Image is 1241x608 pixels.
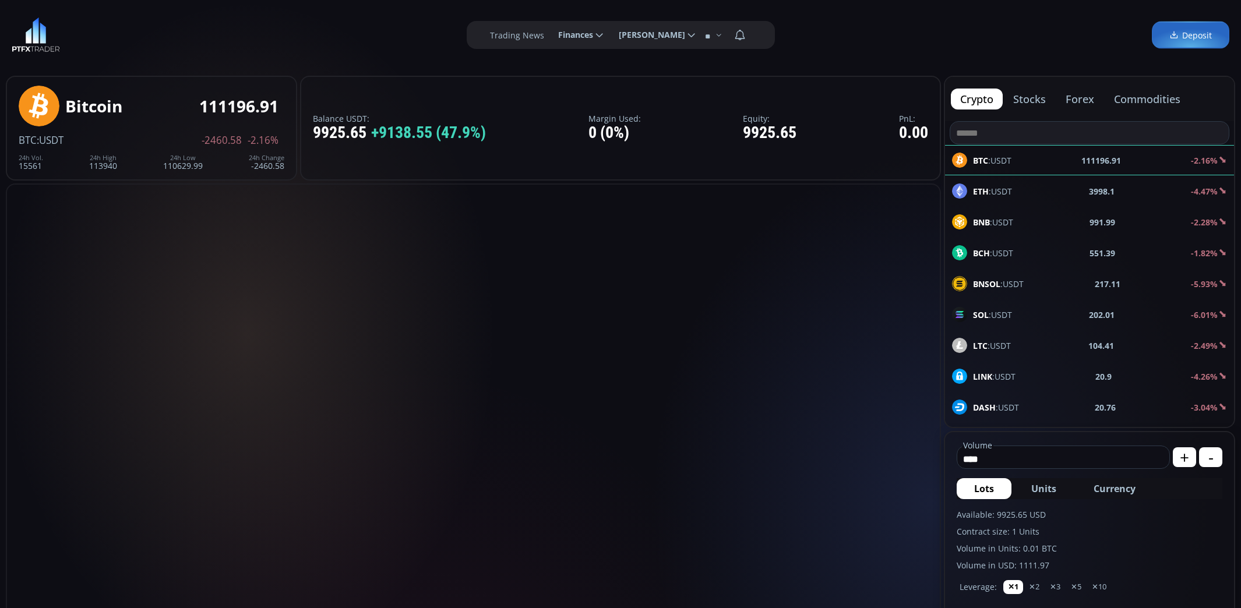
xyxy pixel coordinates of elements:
[1076,478,1153,499] button: Currency
[1066,580,1086,594] button: ✕5
[1087,580,1111,594] button: ✕10
[957,508,1222,521] label: Available: 9925.65 USD
[202,135,242,146] span: -2460.58
[899,124,928,142] div: 0.00
[313,114,486,123] label: Balance USDT:
[899,114,928,123] label: PnL:
[1089,309,1115,321] b: 202.01
[1191,217,1218,228] b: -2.28%
[973,340,988,351] b: LTC
[163,154,203,161] div: 24h Low
[1191,309,1218,320] b: -6.01%
[743,124,796,142] div: 9925.65
[550,23,593,47] span: Finances
[1014,478,1074,499] button: Units
[1095,278,1120,290] b: 217.11
[974,482,994,496] span: Lots
[1090,216,1115,228] b: 991.99
[957,525,1222,538] label: Contract size: 1 Units
[490,29,544,41] label: Trading News
[1152,22,1229,49] a: Deposit
[957,559,1222,571] label: Volume in USD: 1111.97
[19,133,37,147] span: BTC
[248,135,278,146] span: -2.16%
[1199,447,1222,467] button: -
[1004,89,1055,109] button: stocks
[249,154,284,170] div: -2460.58
[1191,278,1218,289] b: -5.93%
[1089,185,1115,197] b: 3998.1
[973,402,996,413] b: DASH
[973,248,990,259] b: BCH
[1088,340,1114,352] b: 104.41
[1095,401,1116,413] b: 20.76
[1094,482,1136,496] span: Currency
[1105,89,1190,109] button: commodities
[199,97,278,115] div: 111196.91
[973,309,989,320] b: SOL
[588,114,641,123] label: Margin Used:
[1056,89,1103,109] button: forex
[1003,580,1023,594] button: ✕1
[1191,371,1218,382] b: -4.26%
[951,89,1003,109] button: crypto
[37,133,64,147] span: :USDT
[973,186,989,197] b: ETH
[973,340,1011,352] span: :USDT
[973,401,1019,413] span: :USDT
[19,154,43,161] div: 24h Vol.
[313,124,486,142] div: 9925.65
[973,185,1012,197] span: :USDT
[1024,580,1044,594] button: ✕2
[1095,370,1112,383] b: 20.9
[973,371,992,382] b: LINK
[957,542,1222,554] label: Volume in Units: 0.01 BTC
[611,23,685,47] span: [PERSON_NAME]
[163,154,203,170] div: 110629.99
[960,581,997,593] label: Leverage:
[973,216,1013,228] span: :USDT
[89,154,117,170] div: 113940
[65,97,122,115] div: Bitcoin
[1191,402,1218,413] b: -3.04%
[1191,186,1218,197] b: -4.47%
[19,154,43,170] div: 15561
[1191,248,1218,259] b: -1.82%
[973,217,990,228] b: BNB
[1191,340,1218,351] b: -2.49%
[1169,29,1212,41] span: Deposit
[12,17,60,52] img: LOGO
[743,114,796,123] label: Equity:
[973,247,1013,259] span: :USDT
[1173,447,1196,467] button: +
[1090,247,1115,259] b: 551.39
[1045,580,1065,594] button: ✕3
[1031,482,1056,496] span: Units
[89,154,117,161] div: 24h High
[973,278,1000,289] b: BNSOL
[957,478,1011,499] button: Lots
[588,124,641,142] div: 0 (0%)
[973,278,1024,290] span: :USDT
[249,154,284,161] div: 24h Change
[371,124,486,142] span: +9138.55 (47.9%)
[973,309,1012,321] span: :USDT
[973,370,1016,383] span: :USDT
